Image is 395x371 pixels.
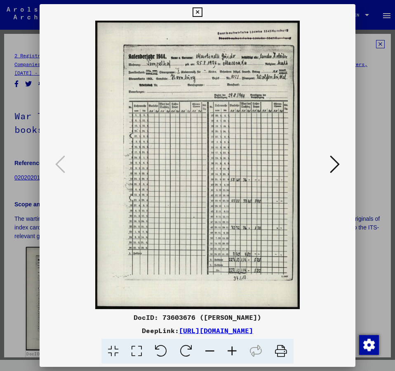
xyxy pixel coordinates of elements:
[359,335,379,354] div: Change consent
[68,21,327,309] img: 001.jpg
[359,335,379,355] img: Change consent
[179,326,253,335] a: [URL][DOMAIN_NAME]
[40,326,355,336] div: DeepLink:
[40,312,355,322] div: DocID: 73603676 ([PERSON_NAME])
